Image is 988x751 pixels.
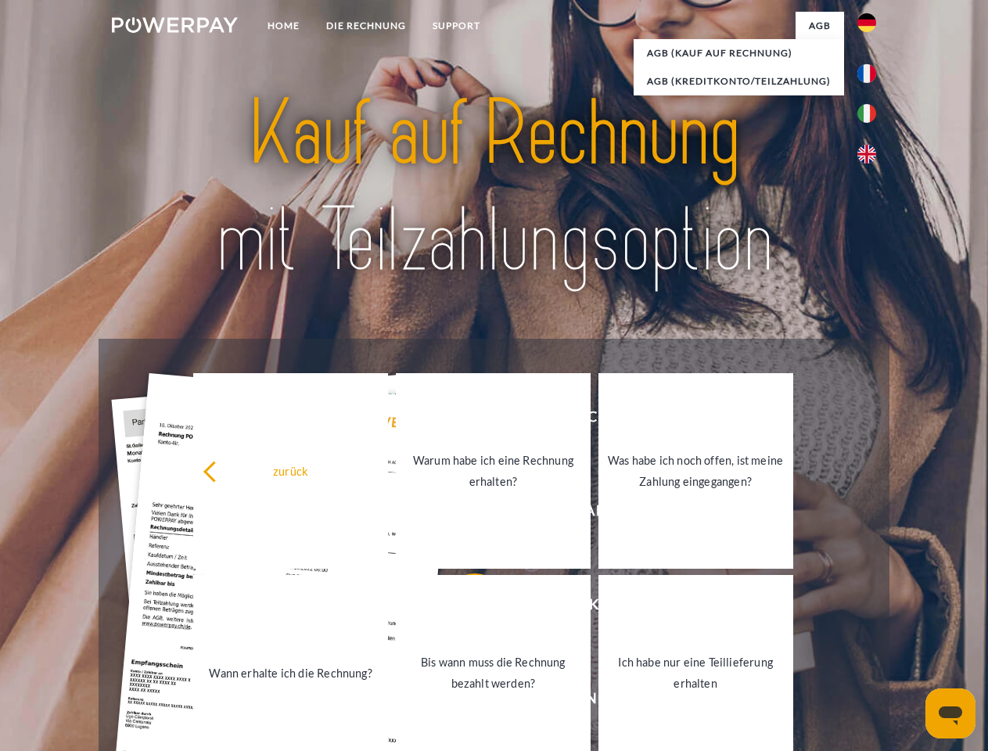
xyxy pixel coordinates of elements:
iframe: Schaltfläche zum Öffnen des Messaging-Fensters [925,688,975,738]
div: Ich habe nur eine Teillieferung erhalten [608,652,784,694]
div: Was habe ich noch offen, ist meine Zahlung eingegangen? [608,450,784,492]
img: title-powerpay_de.svg [149,75,839,300]
img: fr [857,64,876,83]
a: agb [796,12,844,40]
img: logo-powerpay-white.svg [112,17,238,33]
img: en [857,145,876,163]
a: Home [254,12,313,40]
a: SUPPORT [419,12,494,40]
a: DIE RECHNUNG [313,12,419,40]
div: zurück [203,460,379,481]
img: de [857,13,876,32]
div: Bis wann muss die Rechnung bezahlt werden? [405,652,581,694]
a: Was habe ich noch offen, ist meine Zahlung eingegangen? [598,373,793,569]
a: AGB (Kauf auf Rechnung) [634,39,844,67]
a: AGB (Kreditkonto/Teilzahlung) [634,67,844,95]
div: Wann erhalte ich die Rechnung? [203,662,379,683]
div: Warum habe ich eine Rechnung erhalten? [405,450,581,492]
img: it [857,104,876,123]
